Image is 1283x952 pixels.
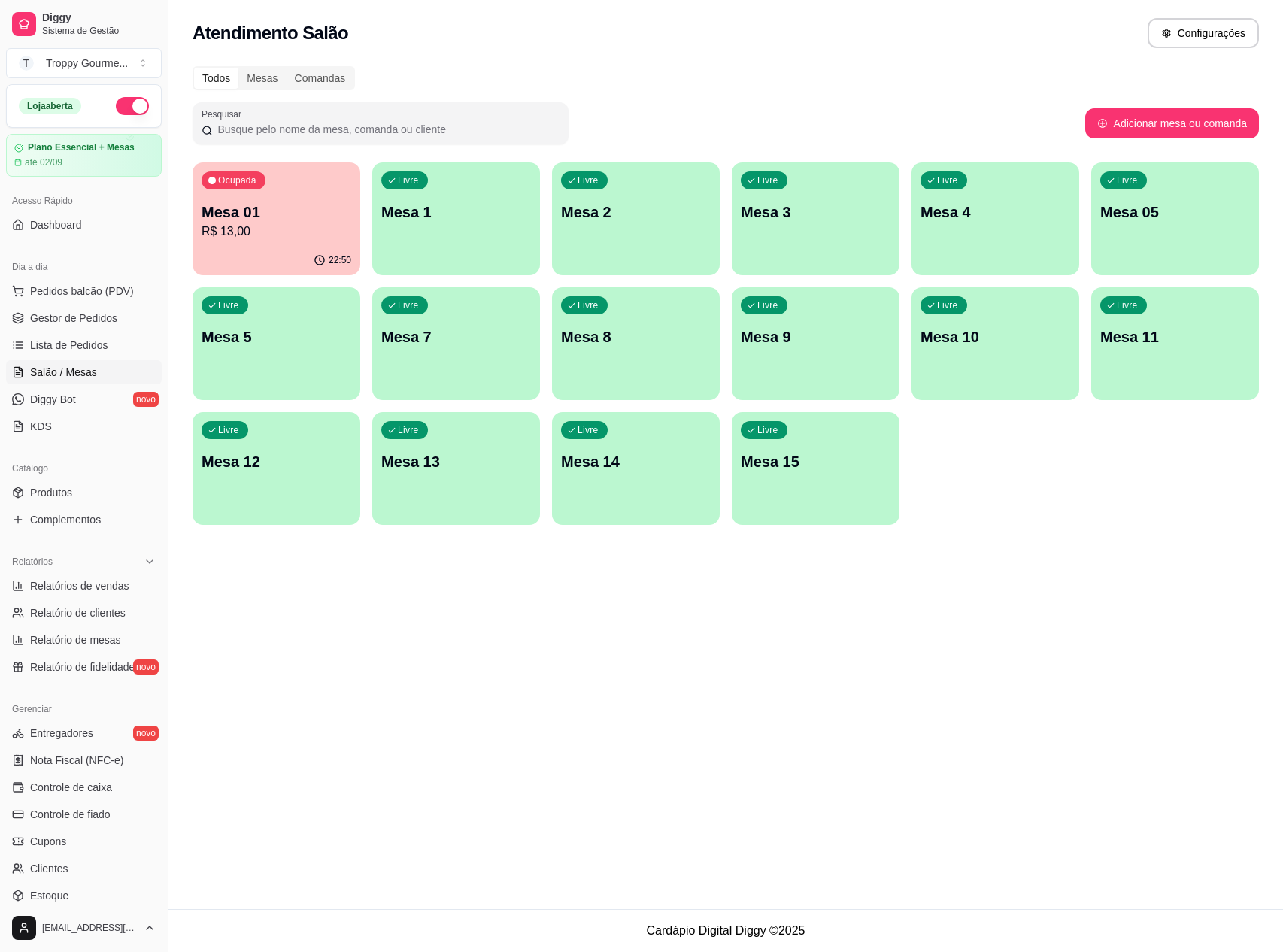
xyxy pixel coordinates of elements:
[398,424,419,436] p: Livre
[561,202,711,223] p: Mesa 2
[552,162,720,275] button: LivreMesa 2
[6,387,162,411] a: Diggy Botnovo
[30,834,66,849] span: Cupons
[1091,287,1259,400] button: LivreMesa 11
[911,287,1079,400] button: LivreMesa 10
[193,287,360,400] button: LivreMesa 5
[30,888,68,903] span: Estoque
[1100,326,1250,347] p: Mesa 11
[6,508,162,532] a: Complementos
[6,306,162,330] a: Gestor de Pedidos
[30,605,126,620] span: Relatório de clientes
[194,68,238,89] div: Todos
[1091,162,1259,275] button: LivreMesa 05
[25,156,62,168] article: até 02/09
[30,726,93,741] span: Entregadores
[202,108,247,120] label: Pesquisar
[6,802,162,826] a: Controle de fiado
[372,412,540,525] button: LivreMesa 13
[6,856,162,881] a: Clientes
[6,213,162,237] a: Dashboard
[6,6,162,42] a: DiggySistema de Gestão
[202,326,351,347] p: Mesa 5
[218,299,239,311] p: Livre
[6,910,162,946] button: [EMAIL_ADDRESS][DOMAIN_NAME]
[202,202,351,223] p: Mesa 01
[6,255,162,279] div: Dia a dia
[6,721,162,745] a: Entregadoresnovo
[6,748,162,772] a: Nota Fiscal (NFC-e)
[30,283,134,299] span: Pedidos balcão (PDV)
[937,299,958,311] p: Livre
[30,780,112,795] span: Controle de caixa
[372,162,540,275] button: LivreMesa 1
[372,287,540,400] button: LivreMesa 7
[937,174,958,186] p: Livre
[741,202,890,223] p: Mesa 3
[30,419,52,434] span: KDS
[6,655,162,679] a: Relatório de fidelidadenovo
[193,162,360,275] button: OcupadaMesa 01R$ 13,0022:50
[42,11,156,25] span: Diggy
[6,574,162,598] a: Relatórios de vendas
[381,202,531,223] p: Mesa 1
[398,299,419,311] p: Livre
[6,829,162,853] a: Cupons
[12,556,53,568] span: Relatórios
[6,628,162,652] a: Relatório de mesas
[6,775,162,799] a: Controle de caixa
[732,162,899,275] button: LivreMesa 3
[561,326,711,347] p: Mesa 8
[19,56,34,71] span: T
[218,424,239,436] p: Livre
[218,174,256,186] p: Ocupada
[6,481,162,505] a: Produtos
[30,861,68,876] span: Clientes
[732,412,899,525] button: LivreMesa 15
[30,753,123,768] span: Nota Fiscal (NFC-e)
[168,909,1283,952] footer: Cardápio Digital Diggy © 2025
[911,162,1079,275] button: LivreMesa 4
[561,451,711,472] p: Mesa 14
[30,338,108,353] span: Lista de Pedidos
[757,424,778,436] p: Livre
[6,697,162,721] div: Gerenciar
[6,279,162,303] button: Pedidos balcão (PDV)
[30,485,72,500] span: Produtos
[42,922,138,934] span: [EMAIL_ADDRESS][DOMAIN_NAME]
[732,287,899,400] button: LivreMesa 9
[6,48,162,78] button: Select a team
[6,333,162,357] a: Lista de Pedidos
[921,326,1070,347] p: Mesa 10
[1085,108,1259,138] button: Adicionar mesa ou comanda
[578,299,599,311] p: Livre
[1148,18,1259,48] button: Configurações
[30,632,121,647] span: Relatório de mesas
[6,601,162,625] a: Relatório de clientes
[1100,202,1250,223] p: Mesa 05
[30,311,117,326] span: Gestor de Pedidos
[741,451,890,472] p: Mesa 15
[42,25,156,37] span: Sistema de Gestão
[381,326,531,347] p: Mesa 7
[238,68,286,89] div: Mesas
[757,174,778,186] p: Livre
[578,174,599,186] p: Livre
[398,174,419,186] p: Livre
[193,21,348,45] h2: Atendimento Salão
[329,254,351,266] p: 22:50
[193,412,360,525] button: LivreMesa 12
[30,512,101,527] span: Complementos
[552,287,720,400] button: LivreMesa 8
[1117,299,1138,311] p: Livre
[46,56,128,71] div: Troppy Gourme ...
[202,223,351,241] p: R$ 13,00
[30,392,76,407] span: Diggy Bot
[6,189,162,213] div: Acesso Rápido
[1117,174,1138,186] p: Livre
[213,122,560,137] input: Pesquisar
[30,807,111,822] span: Controle de fiado
[116,97,149,115] button: Alterar Status
[6,884,162,908] a: Estoque
[6,456,162,481] div: Catálogo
